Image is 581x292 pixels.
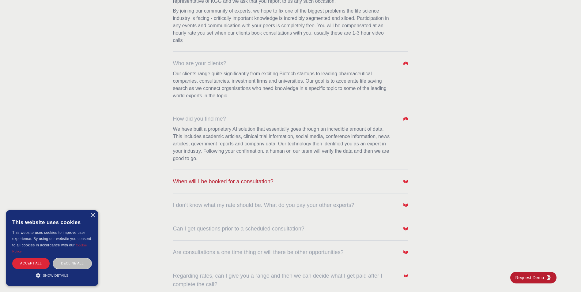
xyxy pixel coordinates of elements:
[173,271,397,289] span: Regarding rates, can I give you a range and then we can decide what I get paid after I complete t...
[173,177,408,186] button: When will I be booked for a consultation?Arrow
[173,59,226,68] span: Who are your clients?
[12,230,91,247] span: This website uses cookies to improve user experience. By using our website you consent to all coo...
[12,243,87,253] a: Cookie Policy
[173,114,408,123] button: How did you find me?Arrow
[173,224,408,233] button: Can I get questions prior to a scheduled consultation?Arrow
[173,248,344,256] span: Are consultations a one time thing or will there be other opportunities?
[515,275,546,281] span: Request Demo
[550,263,581,292] div: Chat-widget
[403,203,408,208] img: Arrow
[550,263,581,292] iframe: Chat Widget
[173,59,408,68] button: Who are your clients?Arrow
[90,213,95,218] div: Close
[403,61,408,66] img: Arrow
[546,275,551,280] img: KGG
[173,248,408,256] button: Are consultations a one time thing or will there be other opportunities?Arrow
[173,201,408,209] button: I don’t know what my rate should be. What do you pay your other experts?Arrow
[173,224,304,233] span: Can I get questions prior to a scheduled consultation?
[403,116,408,121] img: Arrow
[173,114,226,123] span: How did you find me?
[510,272,556,283] a: Request DemoKGG
[173,177,274,186] span: When will I be booked for a consultation?
[403,226,408,231] img: Arrow
[403,250,408,255] img: Arrow
[404,274,408,278] img: Arrow
[173,271,408,289] button: Regarding rates, can I give you a range and then we can decide what I get paid after I complete t...
[173,125,394,162] p: We have built a proprietary AI solution that essentially goes through an incredible amount of dat...
[403,179,408,184] img: Arrow
[173,201,354,209] span: I don’t know what my rate should be. What do you pay your other experts?
[43,274,69,277] span: Show details
[12,258,50,269] div: Accept all
[173,70,394,99] p: Our clients range quite significantly from exciting Biotech startups to leading pharmaceutical co...
[53,258,92,269] div: Decline all
[12,215,92,230] div: This website uses cookies
[12,272,92,278] div: Show details
[173,5,394,44] p: By joining our community of experts, we hope to fix one of the biggest problems the life science ...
